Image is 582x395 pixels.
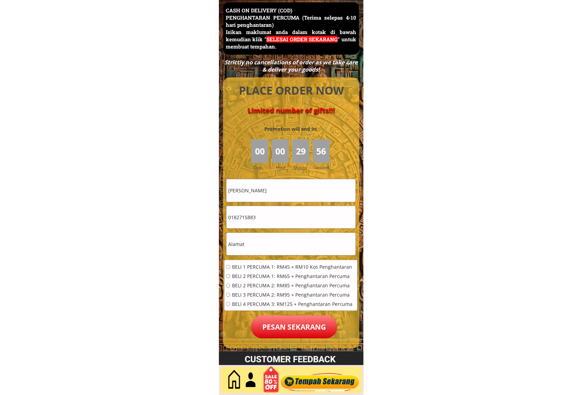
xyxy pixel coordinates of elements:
h3: Second [315,164,331,171]
div: Strictly no cancellations of order as we take care & deliver your goods! [222,59,360,73]
h3: CASH ON DELIVERY (COD) PENGHANTARAN PERCUMA (Terima selepas 4-10 hari penghantaran) Isikan maklum... [226,7,356,50]
h3: Minute [294,165,309,171]
h3: Promotion will end in: [252,125,330,133]
span: BELI 2 PERCUMA 1: RM65 + Penghantaran Percuma [232,274,352,279]
span: BELI 2 PERCUMA 2: RM85 + Penghantaran Percuma [232,283,352,288]
h3: Day [254,164,271,171]
p: Pesan sekarang [251,316,337,339]
h3: Hour [276,164,290,171]
input: Telefon [226,206,356,228]
span: BELI 3 PERCUMA 2: RM95 + Penghantaran Percuma [232,292,352,297]
span: SELESAI ORDER SEKARANG [266,36,338,43]
h4: Limited number of gifts!!! [231,106,351,115]
span: BELI 1 PERCUMA 1: RM45 + RM10 Kos Penghantaran [232,265,352,269]
span: BELI 4 PERCUMA 3: RM125 + Penghantaran Percuma [232,302,352,307]
h4: PLACE ORDER NOW [231,83,351,98]
input: Alamat [226,233,356,255]
input: Nama [226,179,356,202]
